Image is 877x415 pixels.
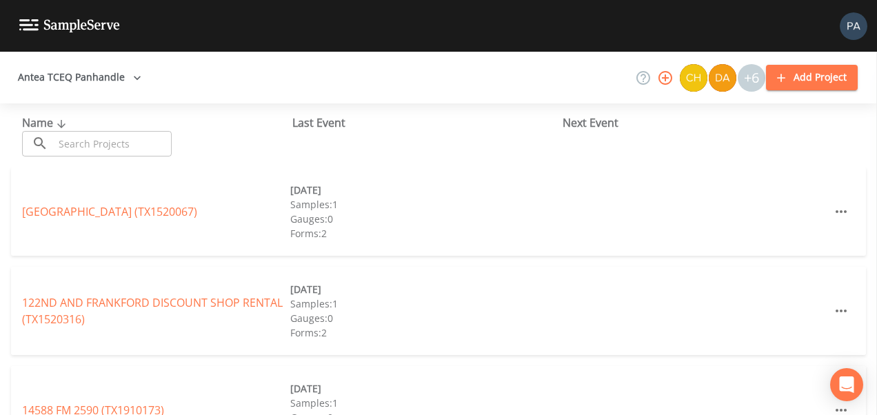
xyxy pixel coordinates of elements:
div: [DATE] [290,282,558,296]
div: Open Intercom Messenger [830,368,863,401]
a: [GEOGRAPHIC_DATA] (TX1520067) [22,204,197,219]
div: Forms: 2 [290,226,558,241]
div: David Weber [708,64,737,92]
img: a84961a0472e9debc750dd08a004988d [709,64,736,92]
div: Gauges: 0 [290,212,558,226]
div: Samples: 1 [290,197,558,212]
img: c74b8b8b1c7a9d34f67c5e0ca157ed15 [680,64,707,92]
img: logo [19,19,120,32]
div: Gauges: 0 [290,311,558,325]
input: Search Projects [54,131,172,156]
img: b17d2fe1905336b00f7c80abca93f3e1 [840,12,867,40]
span: Name [22,115,70,130]
div: Samples: 1 [290,296,558,311]
div: Samples: 1 [290,396,558,410]
div: Charles Medina [679,64,708,92]
div: Next Event [563,114,833,131]
button: Antea TCEQ Panhandle [12,65,147,90]
div: [DATE] [290,381,558,396]
div: Last Event [292,114,563,131]
div: Forms: 2 [290,325,558,340]
div: [DATE] [290,183,558,197]
div: +6 [738,64,765,92]
a: 122ND AND FRANKFORD DISCOUNT SHOP RENTAL (TX1520316) [22,295,283,327]
button: Add Project [766,65,858,90]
